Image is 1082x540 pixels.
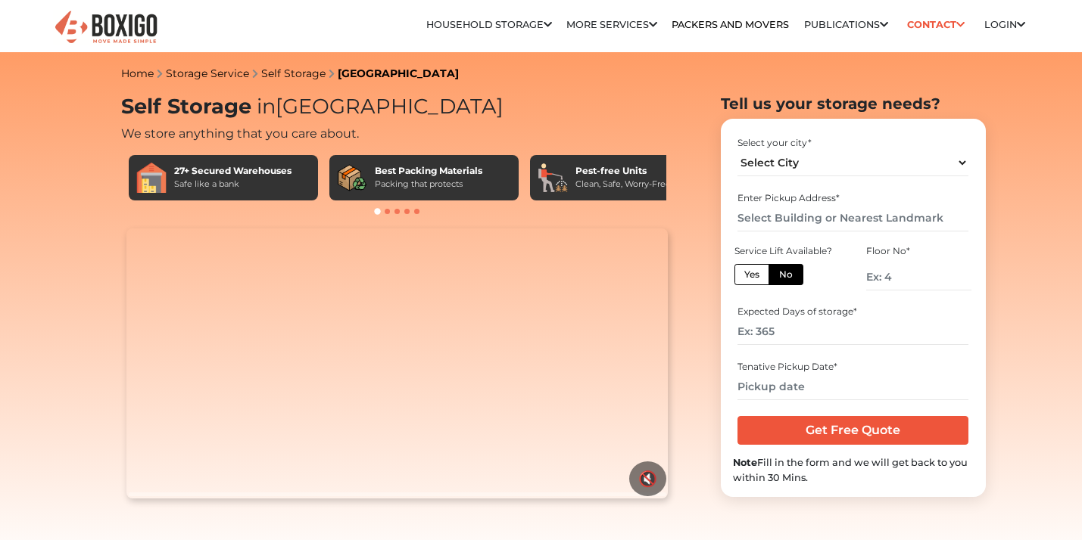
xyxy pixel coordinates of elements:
div: Expected Days of storage [737,305,968,318]
img: Boxigo [53,9,159,46]
div: Tenative Pickup Date [737,360,968,374]
a: Login [984,19,1025,30]
img: Pest-free Units [538,163,568,193]
a: Packers and Movers [672,19,789,30]
input: Select Building or Nearest Landmark [737,205,968,231]
a: Home [121,67,154,80]
div: Floor No [866,244,971,258]
input: Pickup date [737,374,968,400]
span: in [257,94,276,119]
img: 27+ Secured Warehouses [136,163,167,193]
div: Select your city [737,136,968,150]
a: More services [566,19,657,30]
img: Best Packing Materials [337,163,367,193]
a: Household Storage [426,19,552,30]
div: Pest-free Units [575,164,671,178]
div: Fill in the form and we will get back to you within 30 Mins. [733,455,974,484]
input: Get Free Quote [737,416,968,445]
div: Packing that protects [375,178,482,191]
label: No [769,264,803,285]
a: [GEOGRAPHIC_DATA] [338,67,459,80]
a: Storage Service [166,67,249,80]
div: Enter Pickup Address [737,191,968,205]
a: Publications [804,19,888,30]
video: Your browser does not support the video tag. [126,228,668,499]
input: Ex: 4 [866,264,971,290]
span: [GEOGRAPHIC_DATA] [251,94,504,119]
span: We store anything that you care about. [121,126,359,141]
h1: Self Storage [121,95,674,119]
label: Yes [734,264,769,285]
b: Note [733,457,757,468]
div: 27+ Secured Warehouses [174,164,292,178]
input: Ex: 365 [737,318,968,345]
a: Contact [903,13,970,36]
a: Self Storage [261,67,326,80]
div: Safe like a bank [174,178,292,191]
button: 🔇 [629,461,666,496]
div: Best Packing Materials [375,164,482,178]
div: Service Lift Available? [734,244,839,258]
h2: Tell us your storage needs? [721,95,986,113]
div: Clean, Safe, Worry-Free [575,178,671,191]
